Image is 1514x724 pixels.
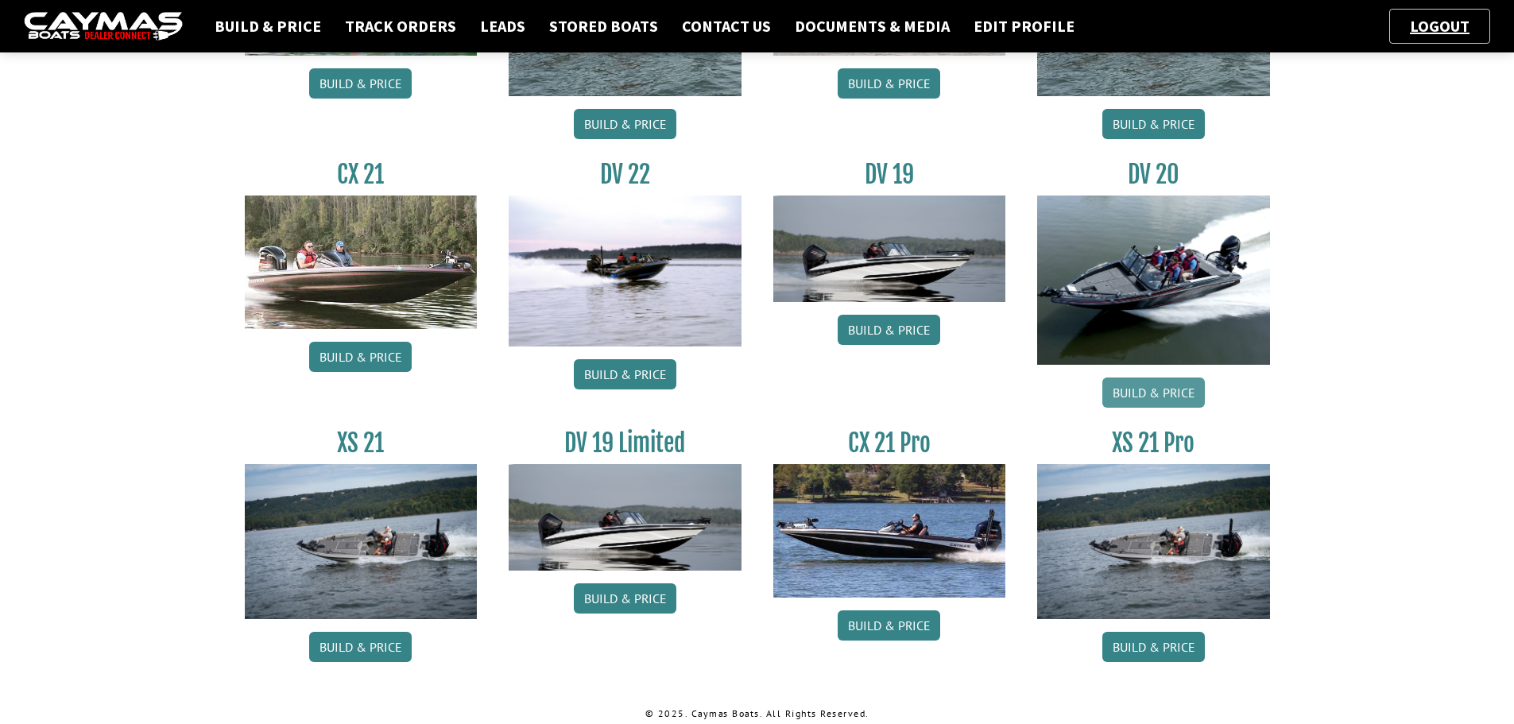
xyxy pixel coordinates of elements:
a: Build & Price [309,342,412,372]
h3: DV 22 [509,160,742,189]
a: Leads [472,16,533,37]
a: Build & Price [838,68,940,99]
a: Build & Price [1102,109,1205,139]
a: Build & Price [838,315,940,345]
img: dv-19-ban_from_website_for_caymas_connect.png [773,196,1006,302]
a: Build & Price [207,16,329,37]
h3: CX 21 Pro [773,428,1006,458]
h3: DV 20 [1037,160,1270,189]
h3: XS 21 [245,428,478,458]
a: Build & Price [838,610,940,641]
h3: XS 21 Pro [1037,428,1270,458]
a: Build & Price [309,68,412,99]
p: © 2025. Caymas Boats. All Rights Reserved. [245,707,1270,721]
a: Documents & Media [787,16,958,37]
a: Track Orders [337,16,464,37]
img: XS_21_thumbnail.jpg [245,464,478,619]
a: Build & Price [309,632,412,662]
h3: DV 19 [773,160,1006,189]
img: XS_21_thumbnail.jpg [1037,464,1270,619]
h3: DV 19 Limited [509,428,742,458]
img: DV_20_from_website_for_caymas_connect.png [1037,196,1270,365]
img: dv-19-ban_from_website_for_caymas_connect.png [509,464,742,571]
a: Build & Price [574,583,676,614]
img: CX-21Pro_thumbnail.jpg [773,464,1006,598]
img: CX21_thumb.jpg [245,196,478,329]
a: Build & Price [1102,377,1205,408]
a: Logout [1402,16,1477,36]
a: Stored Boats [541,16,666,37]
h3: CX 21 [245,160,478,189]
a: Build & Price [574,109,676,139]
a: Build & Price [1102,632,1205,662]
img: DV22_original_motor_cropped_for_caymas_connect.jpg [509,196,742,347]
img: caymas-dealer-connect-2ed40d3bc7270c1d8d7ffb4b79bf05adc795679939227970def78ec6f6c03838.gif [24,12,183,41]
a: Contact Us [674,16,779,37]
a: Edit Profile [966,16,1082,37]
a: Build & Price [574,359,676,389]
